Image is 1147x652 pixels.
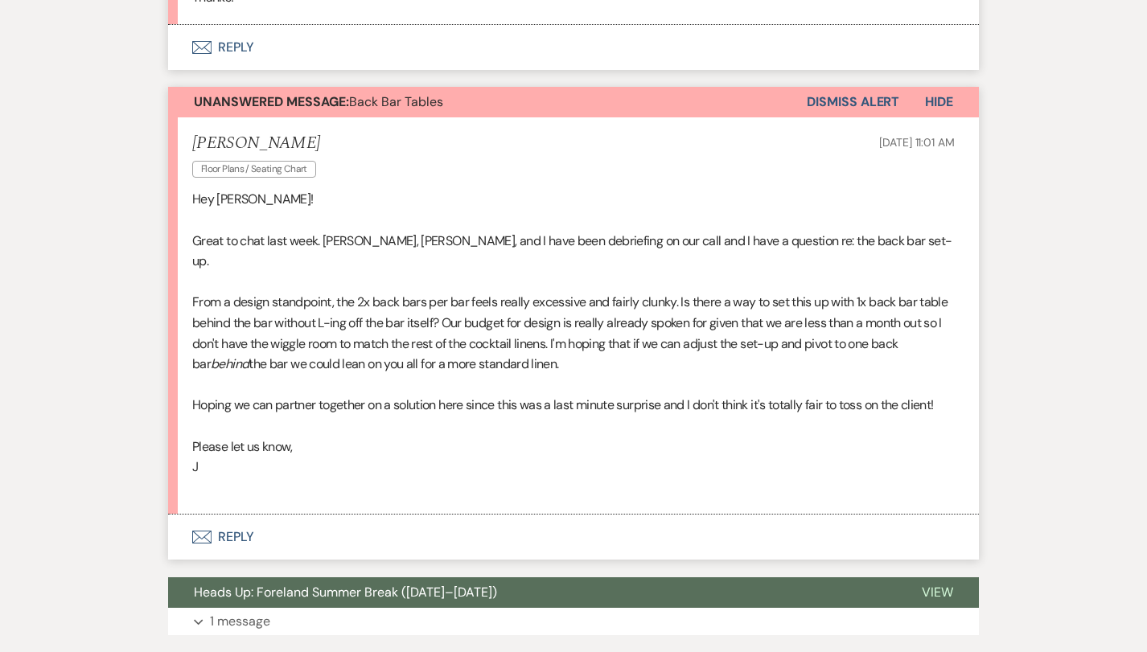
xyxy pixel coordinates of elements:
[168,577,896,608] button: Heads Up: Foreland Summer Break ([DATE]–[DATE])
[899,87,979,117] button: Hide
[879,135,955,150] span: [DATE] 11:01 AM
[168,608,979,635] button: 1 message
[194,93,349,110] strong: Unanswered Message:
[168,87,807,117] button: Unanswered Message:Back Bar Tables
[192,161,316,178] span: Floor Plans / Seating Chart
[192,395,955,416] p: Hoping we can partner together on a solution here since this was a last minute surprise and I don...
[194,584,497,601] span: Heads Up: Foreland Summer Break ([DATE]–[DATE])
[922,584,953,601] span: View
[192,189,955,210] p: Hey [PERSON_NAME]!
[194,93,443,110] span: Back Bar Tables
[192,457,955,478] p: J
[168,515,979,560] button: Reply
[210,611,270,632] p: 1 message
[192,133,324,154] h5: [PERSON_NAME]
[211,355,249,372] em: behind
[168,25,979,70] button: Reply
[807,87,899,117] button: Dismiss Alert
[192,231,955,272] p: Great to chat last week. [PERSON_NAME], [PERSON_NAME], and I have been debriefing on our call and...
[925,93,953,110] span: Hide
[192,292,955,374] p: From a design standpoint, the 2x back bars per bar feels really excessive and fairly clunky. Is t...
[896,577,979,608] button: View
[192,437,955,457] p: Please let us know,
